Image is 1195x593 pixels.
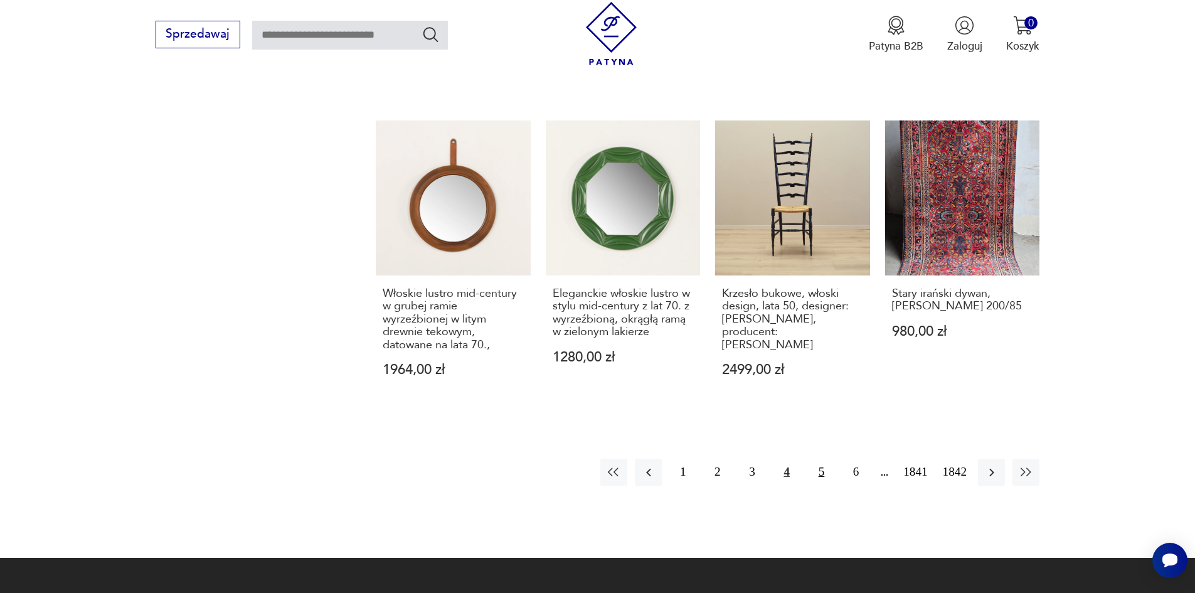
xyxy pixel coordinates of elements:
[892,325,1033,338] p: 980,00 zł
[738,459,765,486] button: 3
[722,287,863,351] h3: Krzesło bukowe, włoski design, lata 50, designer: [PERSON_NAME], producent: [PERSON_NAME]
[669,459,696,486] button: 1
[939,459,970,486] button: 1842
[955,16,974,35] img: Ikonka użytkownika
[947,16,982,53] button: Zaloguj
[553,351,694,364] p: 1280,00 zł
[869,16,923,53] button: Patyna B2B
[886,16,906,35] img: Ikona medalu
[156,30,240,40] a: Sprzedawaj
[1006,39,1039,53] p: Koszyk
[773,459,800,486] button: 4
[869,39,923,53] p: Patyna B2B
[842,459,869,486] button: 6
[885,120,1040,406] a: Stary irański dywan, Lilian Saroug 200/85Stary irański dywan, [PERSON_NAME] 200/85980,00 zł
[1013,16,1033,35] img: Ikona koszyka
[722,363,863,377] p: 2499,00 zł
[383,287,524,351] h3: Włoskie lustro mid-century w grubej ramie wyrzeźbionej w litym drewnie tekowym, datowane na lata ...
[892,287,1033,313] h3: Stary irański dywan, [PERSON_NAME] 200/85
[947,39,982,53] p: Zaloguj
[156,21,240,48] button: Sprzedawaj
[553,287,694,339] h3: Eleganckie włoskie lustro w stylu mid-century z lat 70. z wyrzeźbioną, okrągłą ramą w zielonym la...
[1006,16,1039,53] button: 0Koszyk
[808,459,835,486] button: 5
[869,16,923,53] a: Ikona medaluPatyna B2B
[1024,16,1038,29] div: 0
[900,459,931,486] button: 1841
[1152,543,1187,578] iframe: Smartsupp widget button
[383,363,524,377] p: 1964,00 zł
[376,120,531,406] a: Włoskie lustro mid-century w grubej ramie wyrzeźbionej w litym drewnie tekowym, datowane na lata ...
[704,459,731,486] button: 2
[715,120,870,406] a: Krzesło bukowe, włoski design, lata 50, designer: Gio Ponti, producent: ChiavariKrzesło bukowe, w...
[546,120,701,406] a: Eleganckie włoskie lustro w stylu mid-century z lat 70. z wyrzeźbioną, okrągłą ramą w zielonym la...
[422,25,440,43] button: Szukaj
[580,2,643,65] img: Patyna - sklep z meblami i dekoracjami vintage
